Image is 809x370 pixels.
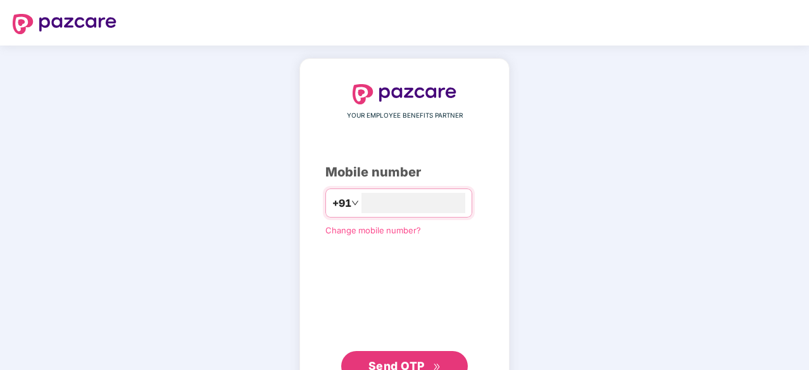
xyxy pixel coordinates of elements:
span: YOUR EMPLOYEE BENEFITS PARTNER [347,111,463,121]
img: logo [353,84,456,104]
span: down [351,199,359,207]
div: Mobile number [325,163,484,182]
img: logo [13,14,116,34]
a: Change mobile number? [325,225,421,235]
span: +91 [332,195,351,211]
